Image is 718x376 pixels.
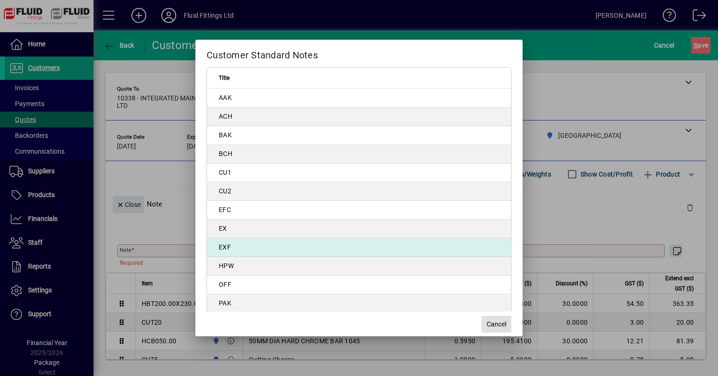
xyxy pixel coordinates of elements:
td: CU1 [207,163,511,182]
td: ACH [207,107,511,126]
td: BAK [207,126,511,145]
td: BCH [207,145,511,163]
h2: Customer Standard Notes [195,40,523,67]
td: EX [207,220,511,238]
span: Title [219,73,230,83]
td: HPW [207,257,511,276]
td: PAK [207,294,511,313]
td: CU2 [207,182,511,201]
td: OFF [207,276,511,294]
span: Cancel [487,319,506,329]
td: AAK [207,89,511,107]
td: EXF [207,238,511,257]
button: Cancel [481,316,511,333]
td: EFC [207,201,511,220]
